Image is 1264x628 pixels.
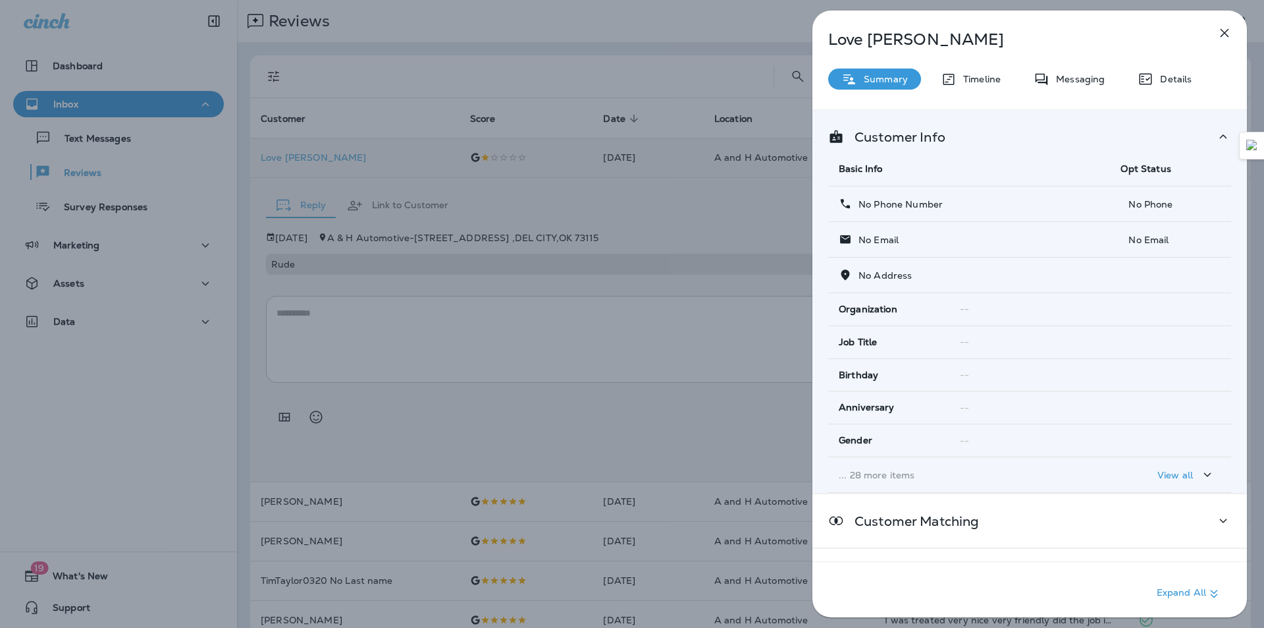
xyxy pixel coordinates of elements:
[839,470,1099,480] p: ... 28 more items
[1120,199,1221,210] p: No Phone
[839,337,877,348] span: Job Title
[1120,163,1171,175] span: Opt Status
[839,163,882,175] span: Basic Info
[857,74,908,84] p: Summary
[1246,140,1258,152] img: Detect Auto
[1157,470,1193,480] p: View all
[844,516,979,527] p: Customer Matching
[839,370,878,381] span: Birthday
[1152,463,1221,487] button: View all
[960,435,969,447] span: --
[839,402,895,413] span: Anniversary
[852,270,912,281] p: No Address
[957,74,1001,84] p: Timeline
[1151,582,1227,606] button: Expand All
[960,402,969,414] span: --
[828,30,1188,49] p: Love [PERSON_NAME]
[1157,586,1222,602] p: Expand All
[960,369,969,381] span: --
[852,235,899,245] p: No Email
[852,199,943,210] p: No Phone Number
[960,303,969,315] span: --
[844,132,945,142] p: Customer Info
[960,336,969,348] span: --
[1153,74,1192,84] p: Details
[839,304,897,315] span: Organization
[1049,74,1105,84] p: Messaging
[839,435,872,446] span: Gender
[1120,235,1221,245] p: No Email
